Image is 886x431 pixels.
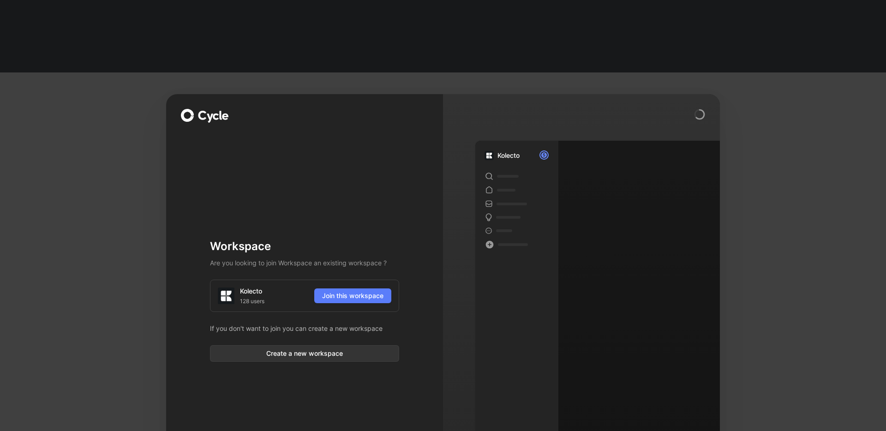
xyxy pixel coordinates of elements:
[210,323,399,334] p: If you don't want to join you can create a new workspace
[540,151,548,159] div: S
[485,151,494,160] img: 6f152f61-9afc-4e58-833f-ad56754f2238.png
[314,288,391,303] button: Join this workspace
[210,257,399,269] h2: Are you looking to join Workspace an existing workspace ?
[210,345,399,362] button: Create a new workspace
[240,286,262,297] div: Kolecto
[240,297,264,306] span: 128 users
[218,287,234,304] img: logo
[218,348,391,359] span: Create a new workspace
[210,239,399,254] h1: Workspace
[322,290,383,301] span: Join this workspace
[497,150,520,161] div: Kolecto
